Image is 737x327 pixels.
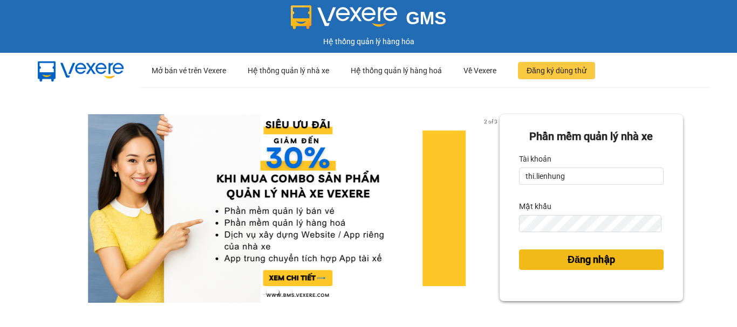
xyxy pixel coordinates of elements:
[481,114,500,128] p: 2 of 3
[288,290,292,294] li: slide item 3
[262,290,266,294] li: slide item 1
[27,53,135,88] img: mbUUG5Q.png
[291,5,398,29] img: logo 2
[568,252,615,267] span: Đăng nhập
[406,8,446,28] span: GMS
[463,53,496,88] div: Về Vexere
[519,168,664,185] input: Tài khoản
[519,215,661,232] input: Mật khẩu
[291,16,447,25] a: GMS
[351,53,442,88] div: Hệ thống quản lý hàng hoá
[248,53,329,88] div: Hệ thống quản lý nhà xe
[519,198,551,215] label: Mật khẩu
[518,62,595,79] button: Đăng ký dùng thử
[519,249,664,270] button: Đăng nhập
[527,65,586,76] span: Đăng ký dùng thử
[519,128,664,145] div: Phần mềm quản lý nhà xe
[3,36,734,47] div: Hệ thống quản lý hàng hóa
[484,114,500,303] button: next slide / item
[54,114,69,303] button: previous slide / item
[275,290,279,294] li: slide item 2
[519,150,551,168] label: Tài khoản
[152,53,226,88] div: Mở bán vé trên Vexere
